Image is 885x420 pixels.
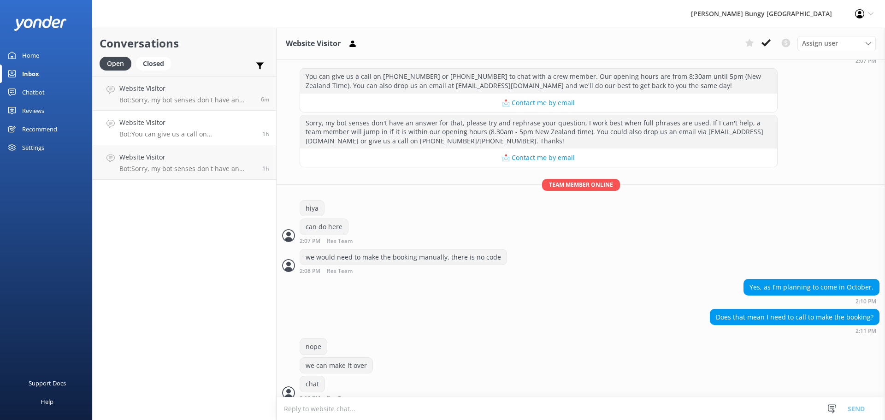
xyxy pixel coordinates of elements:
[300,376,324,392] div: chat
[119,96,254,104] p: Bot: Sorry, my bot senses don't have an answer for that, please try and rephrase your question, I...
[300,94,777,112] button: 📩 Contact me by email
[855,58,876,64] strong: 2:07 PM
[22,46,39,65] div: Home
[327,396,353,402] span: Res Team
[262,165,269,172] span: Oct 06 2025 02:48pm (UTC +13:00) Pacific/Auckland
[855,328,876,334] strong: 2:11 PM
[119,130,255,138] p: Bot: You can give us a call on [PHONE_NUMBER] or [PHONE_NUMBER] to chat with a crew member. Our o...
[744,279,879,295] div: Yes, as I’m planning to come in October.
[100,57,131,71] div: Open
[262,130,269,138] span: Oct 06 2025 03:35pm (UTC +13:00) Pacific/Auckland
[41,392,53,411] div: Help
[22,138,44,157] div: Settings
[300,249,507,265] div: we would need to make the booking manually, there is no code
[300,339,327,355] div: nope
[710,309,879,325] div: Does that mean I need to call to make the booking?
[261,95,269,103] span: Oct 06 2025 04:37pm (UTC +13:00) Pacific/Auckland
[797,36,876,51] div: Assign User
[119,165,255,173] p: Bot: Sorry, my bot senses don't have an answer for that, please try and rephrase your question, I...
[93,145,276,180] a: Website VisitorBot:Sorry, my bot senses don't have an answer for that, please try and rephrase yo...
[300,237,383,244] div: Sep 15 2025 02:07pm (UTC +13:00) Pacific/Auckland
[327,268,353,274] span: Res Team
[136,58,176,68] a: Closed
[29,374,66,392] div: Support Docs
[300,69,777,93] div: You can give us a call on [PHONE_NUMBER] or [PHONE_NUMBER] to chat with a crew member. Our openin...
[300,219,348,235] div: can do here
[300,238,320,244] strong: 2:07 PM
[100,58,136,68] a: Open
[119,118,255,128] h4: Website Visitor
[300,358,372,373] div: we can make it over
[300,395,383,402] div: Sep 15 2025 02:12pm (UTC +13:00) Pacific/Auckland
[802,38,838,48] span: Assign user
[300,201,324,216] div: hiya
[22,120,57,138] div: Recommend
[300,115,777,149] div: Sorry, my bot senses don't have an answer for that, please try and rephrase your question, I work...
[93,111,276,145] a: Website VisitorBot:You can give us a call on [PHONE_NUMBER] or [PHONE_NUMBER] to chat with a crew...
[22,65,39,83] div: Inbox
[300,267,507,274] div: Sep 15 2025 02:08pm (UTC +13:00) Pacific/Auckland
[119,83,254,94] h4: Website Visitor
[327,238,353,244] span: Res Team
[119,152,255,162] h4: Website Visitor
[743,298,879,304] div: Sep 15 2025 02:10pm (UTC +13:00) Pacific/Auckland
[710,327,879,334] div: Sep 15 2025 02:11pm (UTC +13:00) Pacific/Auckland
[300,268,320,274] strong: 2:08 PM
[300,148,777,167] button: 📩 Contact me by email
[855,299,876,304] strong: 2:10 PM
[93,76,276,111] a: Website VisitorBot:Sorry, my bot senses don't have an answer for that, please try and rephrase yo...
[22,83,45,101] div: Chatbot
[401,57,879,64] div: Sep 15 2025 02:07pm (UTC +13:00) Pacific/Auckland
[542,179,620,190] span: Team member online
[22,101,44,120] div: Reviews
[300,396,320,402] strong: 2:12 PM
[14,16,67,31] img: yonder-white-logo.png
[286,38,341,50] h3: Website Visitor
[136,57,171,71] div: Closed
[100,35,269,52] h2: Conversations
